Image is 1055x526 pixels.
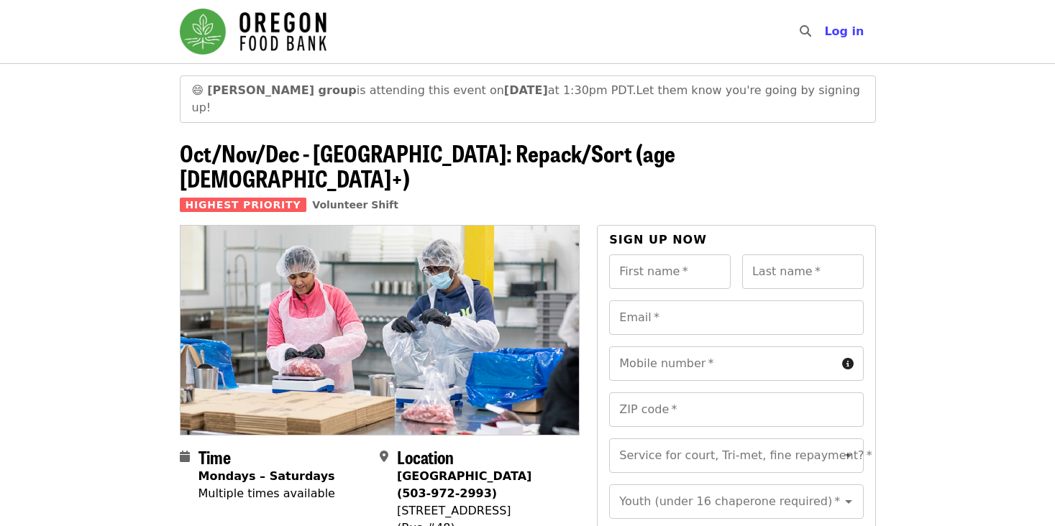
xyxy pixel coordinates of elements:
[609,254,731,289] input: First name
[180,450,190,463] i: calendar icon
[742,254,864,289] input: Last name
[609,233,707,246] span: Sign up now
[397,469,531,500] strong: [GEOGRAPHIC_DATA] (503-972-2993)
[504,83,548,97] strong: [DATE]
[181,226,580,434] img: Oct/Nov/Dec - Beaverton: Repack/Sort (age 10+) organized by Oregon Food Bank
[824,24,864,38] span: Log in
[609,300,863,335] input: Email
[312,199,398,211] a: Volunteer Shift
[842,357,854,371] i: circle-info icon
[609,392,863,427] input: ZIP code
[380,450,388,463] i: map-marker-alt icon
[839,446,859,466] button: Open
[397,502,568,520] div: [STREET_ADDRESS]
[192,83,204,97] span: grinning face emoji
[397,444,454,469] span: Location
[609,346,836,381] input: Mobile number
[180,9,326,55] img: Oregon Food Bank - Home
[180,198,307,212] span: Highest Priority
[839,492,859,512] button: Open
[207,83,357,97] strong: [PERSON_NAME] group
[800,24,811,38] i: search icon
[198,469,335,483] strong: Mondays – Saturdays
[198,444,231,469] span: Time
[813,17,875,46] button: Log in
[198,485,335,502] div: Multiple times available
[820,14,831,49] input: Search
[180,136,675,195] span: Oct/Nov/Dec - [GEOGRAPHIC_DATA]: Repack/Sort (age [DEMOGRAPHIC_DATA]+)
[207,83,636,97] span: is attending this event on at 1:30pm PDT.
